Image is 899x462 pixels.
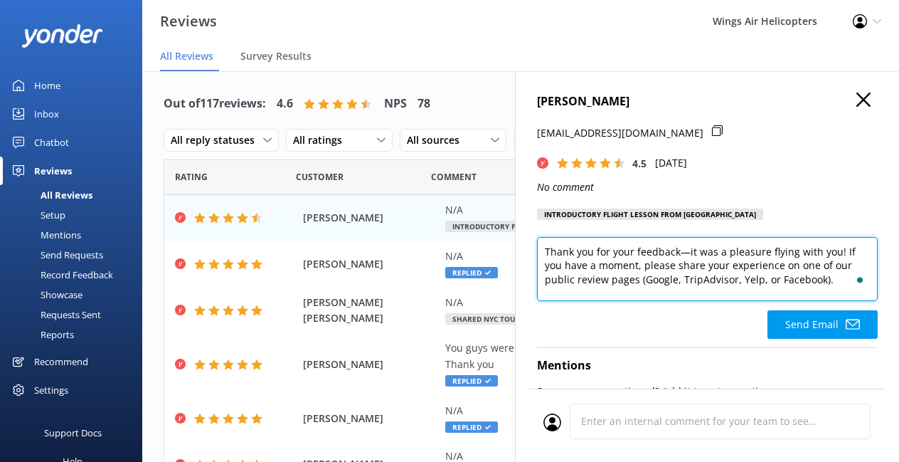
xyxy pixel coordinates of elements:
span: 4.5 [632,157,647,170]
a: Mentions [9,225,142,245]
div: Showcase [9,285,83,305]
i: No comment [537,180,594,194]
h3: Reviews [160,10,217,33]
div: Settings [34,376,68,404]
h4: Mentions [537,357,878,375]
h4: 78 [417,95,430,113]
a: All Reviews [9,185,142,205]
div: You guys were awesome!!! Great communication and nice pilots! Thank you [445,340,781,372]
span: Date [296,170,344,184]
textarea: To enrich screen reader interactions, please activate Accessibility in Grammarly extension settings [537,237,878,301]
div: Chatbot [34,128,69,157]
img: user_profile.svg [543,414,561,431]
span: Replied [445,375,498,387]
div: N/A [445,202,781,218]
h4: [PERSON_NAME] [537,93,878,111]
div: Reviews [34,157,72,185]
div: Send Requests [9,245,103,265]
div: Mentions [9,225,81,245]
button: Close [856,93,871,108]
p: [DATE] [655,155,687,171]
a: Showcase [9,285,142,305]
a: Record Feedback [9,265,142,285]
span: Shared NYC Tour from [GEOGRAPHIC_DATA] [445,313,625,325]
button: Send Email [767,310,878,339]
img: yonder-white-logo.png [21,24,103,48]
div: Recommend [34,347,88,376]
div: Home [34,71,60,100]
div: Support Docs [44,419,102,447]
span: Introductory Flight Lesson from [GEOGRAPHIC_DATA] [445,221,671,232]
div: Setup [9,205,65,225]
a: Requests Sent [9,305,142,325]
h4: Out of 117 reviews: [164,95,266,113]
p: See someone mentioned? Add it to auto-mentions [537,384,878,399]
span: Question [431,170,477,184]
span: All Reviews [160,49,213,63]
span: All reply statuses [171,132,263,148]
div: Reports [9,325,74,345]
div: Requests Sent [9,305,101,325]
div: Introductory Flight Lesson from [GEOGRAPHIC_DATA] [537,209,763,220]
span: [PERSON_NAME] [303,256,438,272]
span: Date [175,170,208,184]
div: N/A [445,295,781,310]
h4: 4.6 [277,95,293,113]
span: [PERSON_NAME] [303,411,438,426]
p: [EMAIL_ADDRESS][DOMAIN_NAME] [537,125,703,141]
a: Setup [9,205,142,225]
div: N/A [445,403,781,419]
span: Replied [445,421,498,433]
div: All Reviews [9,185,92,205]
span: All ratings [293,132,351,148]
div: Record Feedback [9,265,113,285]
span: Replied [445,267,498,278]
span: [PERSON_NAME] [303,210,438,226]
a: Send Requests [9,245,142,265]
span: [PERSON_NAME] [PERSON_NAME] [303,295,438,327]
a: Reports [9,325,142,345]
h4: NPS [384,95,407,113]
div: Inbox [34,100,59,128]
span: Survey Results [240,49,312,63]
div: N/A [445,248,781,264]
span: [PERSON_NAME] [303,357,438,372]
span: All sources [407,132,468,148]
